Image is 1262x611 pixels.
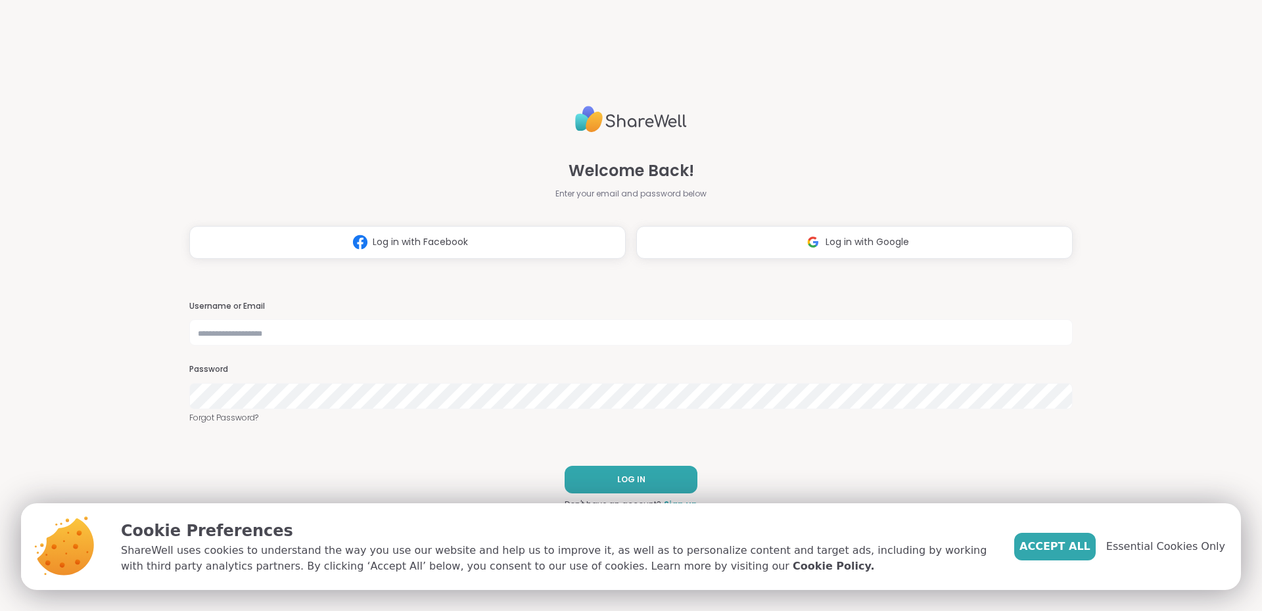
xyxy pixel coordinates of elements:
a: Forgot Password? [189,412,1073,424]
span: Log in with Facebook [373,235,468,249]
span: Log in with Google [826,235,909,249]
h3: Username or Email [189,301,1073,312]
img: ShareWell Logomark [348,230,373,254]
span: Essential Cookies Only [1106,539,1225,554]
img: ShareWell Logo [575,101,687,138]
span: LOG IN [617,474,645,486]
button: Log in with Google [636,226,1073,259]
button: LOG IN [565,466,697,493]
p: Cookie Preferences [121,519,993,543]
a: Sign up [664,499,697,510]
img: ShareWell Logomark [801,230,826,254]
h3: Password [189,364,1073,375]
button: Accept All [1014,533,1096,560]
span: Enter your email and password below [555,188,707,200]
span: Don't have an account? [565,499,661,510]
p: ShareWell uses cookies to understand the way you use our website and help us to improve it, as we... [121,543,993,574]
span: Accept All [1019,539,1090,554]
button: Log in with Facebook [189,226,626,259]
a: Cookie Policy. [793,558,874,574]
span: Welcome Back! [569,159,694,183]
